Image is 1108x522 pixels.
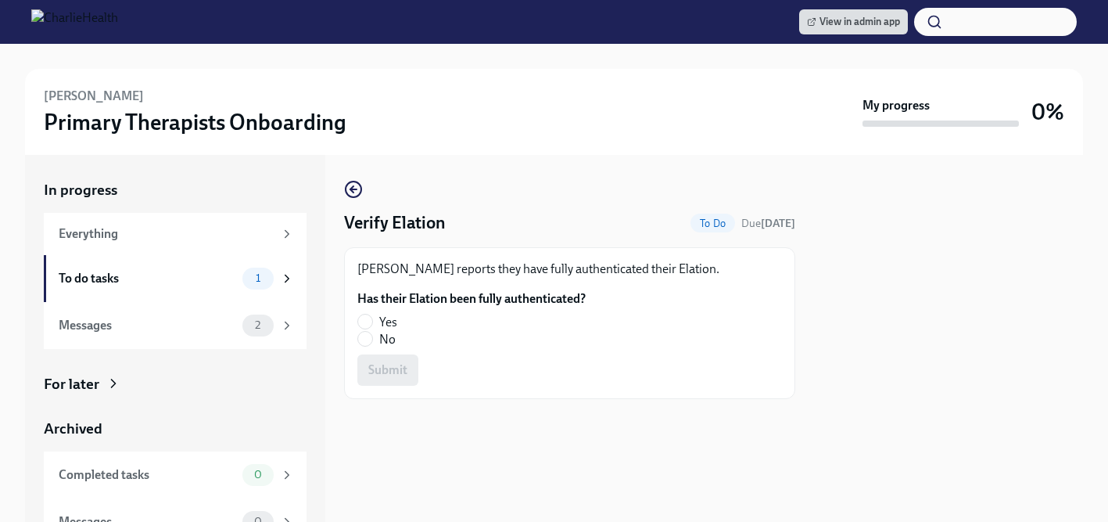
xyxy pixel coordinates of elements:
a: In progress [44,180,307,200]
div: For later [44,374,99,394]
div: Messages [59,317,236,334]
span: No [379,331,396,348]
a: Archived [44,419,307,439]
p: [PERSON_NAME] reports they have fully authenticated their Elation. [357,261,782,278]
a: View in admin app [799,9,908,34]
a: Completed tasks0 [44,452,307,499]
h3: Primary Therapists Onboarding [44,108,346,136]
strong: [DATE] [761,217,795,230]
h6: [PERSON_NAME] [44,88,144,105]
span: View in admin app [807,14,900,30]
a: Everything [44,213,307,255]
span: 0 [245,469,271,481]
a: To do tasks1 [44,255,307,302]
span: Yes [379,314,397,331]
span: To Do [690,218,735,229]
span: 2 [246,319,270,331]
img: CharlieHealth [31,9,118,34]
a: For later [44,374,307,394]
h4: Verify Elation [344,211,446,235]
a: Messages2 [44,302,307,349]
span: Due [741,217,795,230]
label: Has their Elation been fully authenticated? [357,290,586,308]
span: 1 [246,272,270,284]
span: August 20th, 2025 10:00 [741,216,795,231]
h3: 0% [1031,98,1064,126]
div: Completed tasks [59,466,236,484]
div: To do tasks [59,270,236,287]
div: Everything [59,225,274,243]
strong: My progress [862,97,930,114]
